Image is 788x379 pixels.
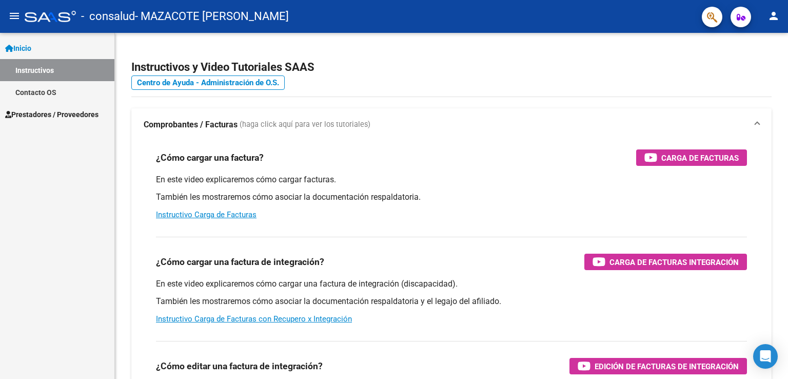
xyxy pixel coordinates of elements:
[240,119,370,130] span: (haga click aquí para ver los tutoriales)
[5,43,31,54] span: Inicio
[156,150,264,165] h3: ¿Cómo cargar una factura?
[753,344,778,369] div: Open Intercom Messenger
[156,255,324,269] h3: ¿Cómo cargar una factura de integración?
[156,296,747,307] p: También les mostraremos cómo asociar la documentación respaldatoria y el legajo del afiliado.
[569,358,747,374] button: Edición de Facturas de integración
[8,10,21,22] mat-icon: menu
[135,5,289,28] span: - MAZACOTE [PERSON_NAME]
[156,278,747,290] p: En este video explicaremos cómo cargar una factura de integración (discapacidad).
[156,210,257,219] a: Instructivo Carga de Facturas
[156,314,352,324] a: Instructivo Carga de Facturas con Recupero x Integración
[609,256,739,269] span: Carga de Facturas Integración
[595,360,739,373] span: Edición de Facturas de integración
[144,119,238,130] strong: Comprobantes / Facturas
[156,192,747,203] p: También les mostraremos cómo asociar la documentación respaldatoria.
[131,75,285,90] a: Centro de Ayuda - Administración de O.S.
[81,5,135,28] span: - consalud
[584,254,747,270] button: Carga de Facturas Integración
[156,359,323,373] h3: ¿Cómo editar una factura de integración?
[156,174,747,185] p: En este video explicaremos cómo cargar facturas.
[636,149,747,166] button: Carga de Facturas
[131,108,772,141] mat-expansion-panel-header: Comprobantes / Facturas (haga click aquí para ver los tutoriales)
[767,10,780,22] mat-icon: person
[5,109,98,120] span: Prestadores / Proveedores
[661,151,739,164] span: Carga de Facturas
[131,58,772,77] h2: Instructivos y Video Tutoriales SAAS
